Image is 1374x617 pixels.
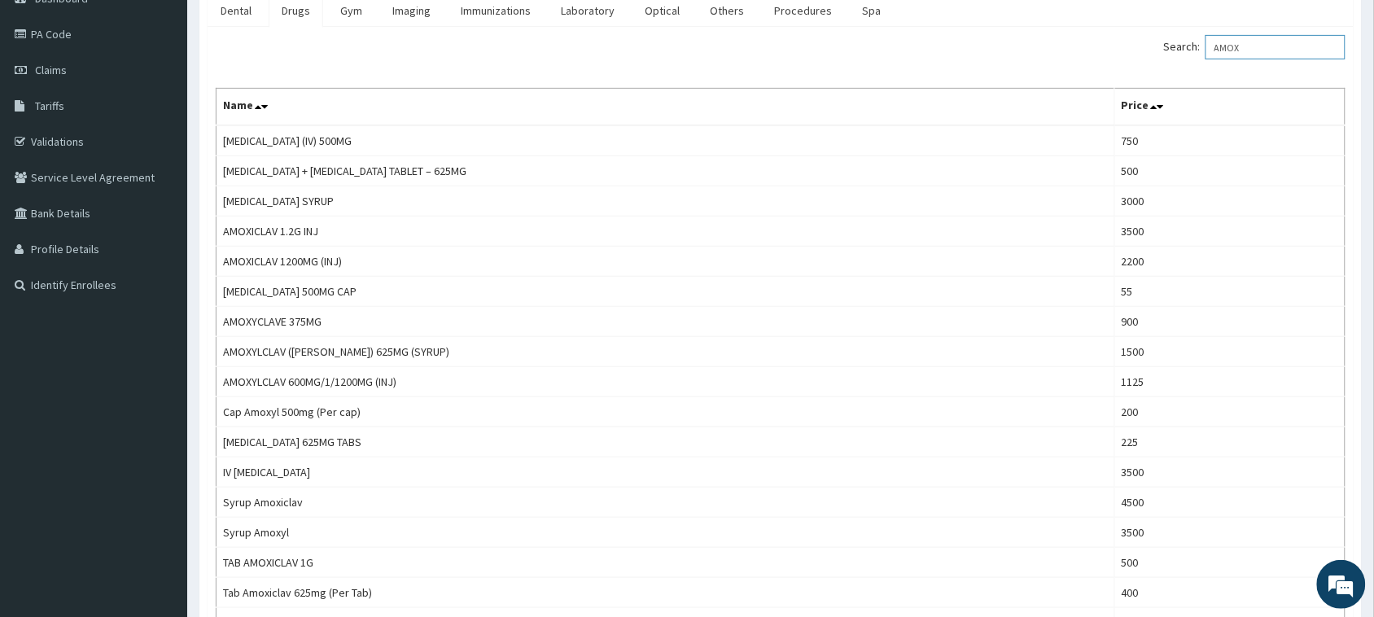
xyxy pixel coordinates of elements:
td: 3500 [1115,457,1346,488]
td: 2200 [1115,247,1346,277]
div: Chat with us now [85,91,273,112]
td: Tab Amoxiclav 625mg (Per Tab) [217,578,1115,608]
span: Claims [35,63,67,77]
td: 500 [1115,156,1346,186]
td: 1125 [1115,367,1346,397]
td: 200 [1115,397,1346,427]
td: 750 [1115,125,1346,156]
td: [MEDICAL_DATA] SYRUP [217,186,1115,217]
td: 3500 [1115,518,1346,548]
textarea: Type your message and hit 'Enter' [8,444,310,501]
td: [MEDICAL_DATA] 500MG CAP [217,277,1115,307]
th: Name [217,89,1115,126]
th: Price [1115,89,1346,126]
td: 400 [1115,578,1346,608]
td: [MEDICAL_DATA] 625MG TABS [217,427,1115,457]
td: [MEDICAL_DATA] + [MEDICAL_DATA] TABLET – 625MG [217,156,1115,186]
td: 1500 [1115,337,1346,367]
td: AMOXYLCLAV ([PERSON_NAME]) 625MG (SYRUP) [217,337,1115,367]
td: Syrup Amoxiclav [217,488,1115,518]
td: Syrup Amoxyl [217,518,1115,548]
span: We're online! [94,205,225,370]
label: Search: [1164,35,1346,59]
span: Tariffs [35,98,64,113]
div: Minimize live chat window [267,8,306,47]
td: 4500 [1115,488,1346,518]
td: AMOXYLCLAV 600MG/1/1200MG (INJ) [217,367,1115,397]
td: AMOXICLAV 1200MG (INJ) [217,247,1115,277]
td: 225 [1115,427,1346,457]
td: 900 [1115,307,1346,337]
td: 55 [1115,277,1346,307]
img: d_794563401_company_1708531726252_794563401 [30,81,66,122]
td: 3000 [1115,186,1346,217]
input: Search: [1206,35,1346,59]
td: AMOXICLAV 1.2G INJ [217,217,1115,247]
td: Cap Amoxyl 500mg (Per cap) [217,397,1115,427]
td: [MEDICAL_DATA] (IV) 500MG [217,125,1115,156]
td: 3500 [1115,217,1346,247]
td: 500 [1115,548,1346,578]
td: TAB AMOXICLAV 1G [217,548,1115,578]
td: IV [MEDICAL_DATA] [217,457,1115,488]
td: AMOXYCLAVE 375MG [217,307,1115,337]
